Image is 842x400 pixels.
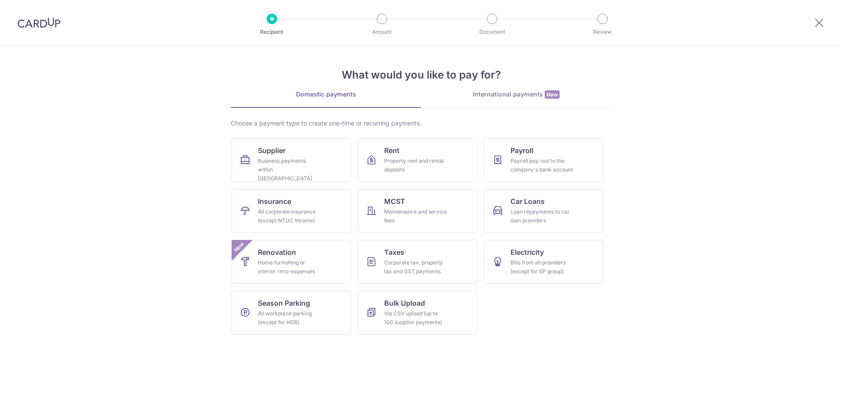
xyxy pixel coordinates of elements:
[258,145,285,156] span: Supplier
[570,28,635,36] p: Review
[384,247,404,257] span: Taxes
[258,247,296,257] span: Renovation
[484,138,603,182] a: PayrollPayroll pay-out to the company's bank account
[358,189,477,233] a: MCSTMaintenance and service fees
[231,119,611,128] div: Choose a payment type to create one-time or recurring payments.
[258,309,321,327] div: All workplace parking (except for HDB)
[232,240,246,254] span: New
[232,189,351,233] a: InsuranceAll corporate insurance (except NTUC Income)
[384,157,447,174] div: Property rent and rental deposits
[510,145,533,156] span: Payroll
[545,90,560,99] span: New
[484,240,603,284] a: ElectricityBills from all providers (except for SP group)
[232,240,351,284] a: RenovationHome furnishing or interior reno-expensesNew
[258,157,321,183] div: Business payments within [GEOGRAPHIC_DATA]
[232,291,351,335] a: Season ParkingAll workplace parking (except for HDB)
[510,207,574,225] div: Loan repayments to car loan providers
[358,291,477,335] a: Bulk UploadVia CSV upload (up to 100 supplier payments)
[510,196,545,207] span: Car Loans
[510,247,544,257] span: Electricity
[510,157,574,174] div: Payroll pay-out to the company's bank account
[358,240,477,284] a: TaxesCorporate tax, property tax and GST payments
[258,207,321,225] div: All corporate insurance (except NTUC Income)
[358,138,477,182] a: RentProperty rent and rental deposits
[384,298,425,308] span: Bulk Upload
[18,18,61,28] img: CardUp
[510,258,574,276] div: Bills from all providers (except for SP group)
[239,28,304,36] p: Recipient
[384,309,447,327] div: Via CSV upload (up to 100 supplier payments)
[421,90,611,99] div: International payments
[786,374,833,396] iframe: Opens a widget where you can find more information
[258,258,321,276] div: Home furnishing or interior reno-expenses
[231,67,611,83] h4: What would you like to pay for?
[258,196,291,207] span: Insurance
[484,189,603,233] a: Car LoansLoan repayments to car loan providers
[350,28,414,36] p: Amount
[232,138,351,182] a: SupplierBusiness payments within [GEOGRAPHIC_DATA]
[384,207,447,225] div: Maintenance and service fees
[384,145,400,156] span: Rent
[231,90,421,99] div: Domestic payments
[460,28,524,36] p: Document
[384,196,405,207] span: MCST
[384,258,447,276] div: Corporate tax, property tax and GST payments
[258,298,310,308] span: Season Parking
